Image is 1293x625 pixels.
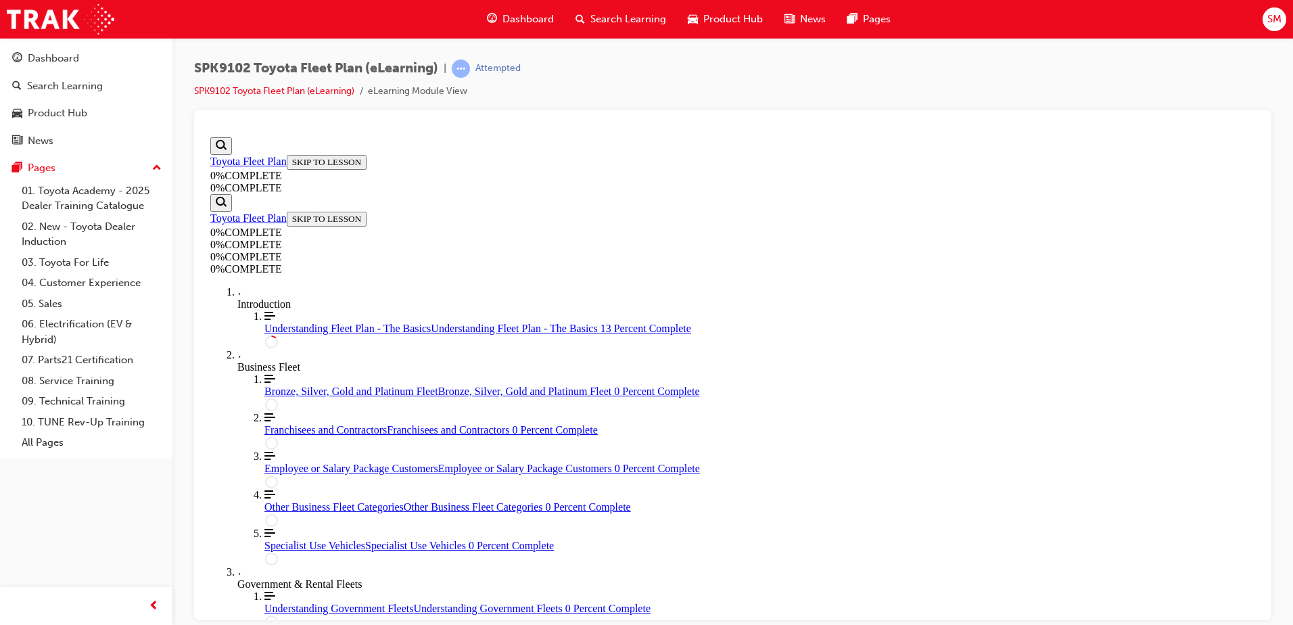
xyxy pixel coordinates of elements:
[5,62,27,80] button: Show Search Bar
[32,446,1050,459] div: Government & Rental Fleets
[5,24,82,35] a: Toyota Fleet Plan
[575,11,585,28] span: search-icon
[475,62,521,75] div: Attempted
[12,80,22,93] span: search-icon
[16,294,167,315] a: 05. Sales
[226,191,486,202] span: Understanding Fleet Plan - The Basics 13 Percent Complete
[60,280,1050,304] a: Franchisees and Contractors 0 Percent Complete
[5,50,1050,62] div: 0 % COMPLETE
[32,229,1050,241] div: Business Fleet
[16,432,167,453] a: All Pages
[233,254,495,265] span: Bronze, Silver, Gold and Platinum Fleet 0 Percent Complete
[476,5,565,33] a: guage-iconDashboard
[800,11,826,27] span: News
[82,80,162,95] button: SKIP TO LESSON
[208,471,446,482] span: Understanding Government Fleets 0 Percent Complete
[199,369,426,381] span: Other Business Fleet Categories 0 Percent Complete
[60,396,1050,420] a: Specialist Use Vehicles 0 Percent Complete
[27,78,103,94] div: Search Learning
[368,84,467,99] li: eLearning Module View
[444,61,446,76] span: |
[5,156,167,181] button: Pages
[32,459,1050,536] div: Course Section for Government & Rental Fleets, with 2 Lessons
[5,80,82,92] a: Toyota Fleet Plan
[847,11,857,28] span: pages-icon
[863,11,891,27] span: Pages
[5,131,1050,143] div: 0 % COMPLETE
[5,5,1050,62] section: Course Information
[28,51,79,66] div: Dashboard
[16,391,167,412] a: 09. Technical Training
[5,95,185,107] div: 0 % COMPLETE
[60,459,1050,483] a: Understanding Government Fleets 0 Percent Complete
[1263,7,1286,31] button: SM
[60,471,208,482] span: Understanding Government Fleets
[5,129,167,154] a: News
[5,62,185,119] section: Course Information
[5,43,167,156] button: DashboardSearch LearningProduct HubNews
[28,133,53,149] div: News
[149,598,159,615] span: prev-icon
[82,23,162,38] button: SKIP TO LESSON
[16,216,167,252] a: 02. New - Toyota Dealer Induction
[703,11,763,27] span: Product Hub
[16,252,167,273] a: 03. Toyota For Life
[5,107,185,119] div: 0 % COMPLETE
[182,292,392,304] span: Franchisees and Contractors 0 Percent Complete
[60,319,1050,343] a: Employee or Salary Package Customers 0 Percent Complete
[60,292,182,304] span: Franchisees and Contractors
[16,314,167,350] a: 06. Electrification (EV & Hybrid)
[160,408,349,419] span: Specialist Use Vehicles 0 Percent Complete
[12,135,22,147] span: news-icon
[60,369,199,381] span: Other Business Fleet Categories
[32,166,1050,179] div: Introduction
[16,371,167,392] a: 08. Service Training
[5,46,167,71] a: Dashboard
[60,408,160,419] span: Specialist Use Vehicles
[12,162,22,175] span: pages-icon
[16,181,167,216] a: 01. Toyota Academy - 2025 Dealer Training Catalogue
[502,11,554,27] span: Dashboard
[12,53,22,65] span: guage-icon
[194,85,354,97] a: SPK9102 Toyota Fleet Plan (eLearning)
[32,179,1050,217] div: Course Section for Introduction, with 1 Lessons
[487,11,497,28] span: guage-icon
[60,331,233,342] span: Employee or Salary Package Customers
[233,331,495,342] span: Employee or Salary Package Customers 0 Percent Complete
[16,350,167,371] a: 07. Parts21 Certification
[5,101,167,126] a: Product Hub
[784,11,795,28] span: news-icon
[565,5,677,33] a: search-iconSearch Learning
[1267,11,1282,27] span: SM
[28,160,55,176] div: Pages
[16,412,167,433] a: 10. TUNE Rev-Up Training
[7,4,114,34] img: Trak
[60,241,1050,266] a: Bronze, Silver, Gold and Platinum Fleet 0 Percent Complete
[32,154,1050,179] div: Toggle Introduction Section
[452,60,470,78] span: learningRecordVerb_ATTEMPT-icon
[60,254,233,265] span: Bronze, Silver, Gold and Platinum Fleet
[12,108,22,120] span: car-icon
[837,5,901,33] a: pages-iconPages
[16,273,167,294] a: 04. Customer Experience
[5,119,1050,131] div: 0 % COMPLETE
[194,61,438,76] span: SPK9102 Toyota Fleet Plan (eLearning)
[60,357,1050,381] a: Other Business Fleet Categories 0 Percent Complete
[28,106,87,121] div: Product Hub
[5,38,1050,50] div: 0 % COMPLETE
[32,434,1050,459] div: Toggle Government & Rental Fleets Section
[677,5,774,33] a: car-iconProduct Hub
[32,217,1050,241] div: Toggle Business Fleet Section
[32,241,1050,434] div: Course Section for Business Fleet , with 5 Lessons
[60,179,1050,203] a: Understanding Fleet Plan - The Basics 13 Percent Complete
[590,11,666,27] span: Search Learning
[5,5,27,23] button: Show Search Bar
[60,191,226,202] span: Understanding Fleet Plan - The Basics
[152,160,162,177] span: up-icon
[688,11,698,28] span: car-icon
[5,74,167,99] a: Search Learning
[774,5,837,33] a: news-iconNews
